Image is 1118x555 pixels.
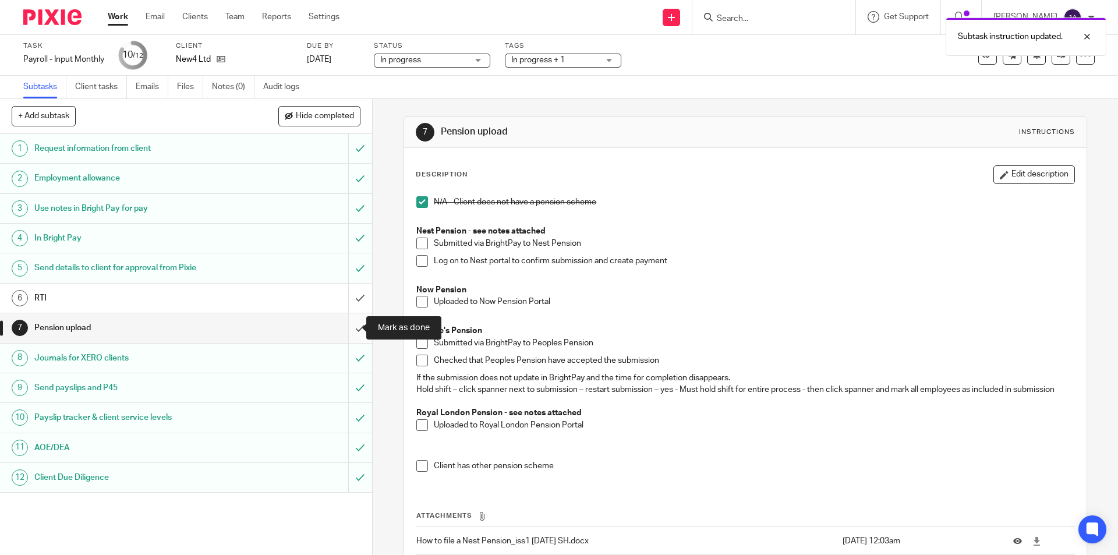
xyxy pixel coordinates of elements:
h1: Client Due Diligence [34,469,236,486]
button: + Add subtask [12,106,76,126]
p: Hold shift – click spanner next to submission – restart submission – yes - Must hold shift for en... [416,384,1074,395]
h1: RTI [34,289,236,307]
div: 10 [12,409,28,426]
div: 4 [12,230,28,246]
span: In progress + 1 [511,56,565,64]
p: Uploaded to Now Pension Portal [434,296,1074,307]
button: Edit description [993,165,1075,184]
p: How to file a Nest Pension_iss1 [DATE] SH.docx [416,535,836,547]
a: Work [108,11,128,23]
a: Reports [262,11,291,23]
div: 12 [12,469,28,486]
p: N/A - Client does not have a pension scheme [434,196,1074,208]
div: 2 [12,171,28,187]
p: Submitted via BrightPay to Peoples Pension [434,337,1074,349]
div: 11 [12,440,28,456]
a: Files [177,76,203,98]
a: Settings [309,11,339,23]
a: Audit logs [263,76,308,98]
a: Emails [136,76,168,98]
h1: Send details to client for approval from Pixie [34,259,236,277]
a: Clients [182,11,208,23]
p: Log on to Nest portal to confirm submission and create payment [434,255,1074,267]
p: If the submission does not update in BrightPay and the time for completion disappears. [416,372,1074,384]
strong: Now Pension [416,286,466,294]
small: /12 [133,52,143,59]
h1: Employment allowance [34,169,236,187]
div: 7 [12,320,28,336]
strong: Royal London Pension - see notes attached [416,409,582,417]
p: Subtask instruction updated. [958,31,1063,43]
p: Checked that Peoples Pension have accepted the submission [434,355,1074,366]
div: 6 [12,290,28,306]
h1: Journals for XERO clients [34,349,236,367]
div: Instructions [1019,128,1075,137]
a: Email [146,11,165,23]
h1: Payslip tracker & client service levels [34,409,236,426]
span: Attachments [416,512,472,519]
a: Download [1032,535,1041,547]
span: Hide completed [296,112,354,121]
span: In progress [380,56,421,64]
a: Client tasks [75,76,127,98]
p: [DATE] 12:03am [843,535,996,547]
div: 5 [12,260,28,277]
label: Due by [307,41,359,51]
h1: In Bright Pay [34,229,236,247]
div: 10 [122,48,143,62]
strong: People's Pension [416,327,482,335]
h1: Pension upload [441,126,770,138]
div: 1 [12,140,28,157]
a: Team [225,11,245,23]
span: [DATE] [307,55,331,63]
a: Subtasks [23,76,66,98]
label: Task [23,41,104,51]
strong: Nest Pension - see notes attached [416,227,546,235]
p: New4 Ltd [176,54,211,65]
div: 9 [12,380,28,396]
div: Payroll - Input Monthly [23,54,104,65]
label: Tags [505,41,621,51]
h1: Send payslips and P45 [34,379,236,397]
button: Hide completed [278,106,360,126]
p: Client has other pension scheme [434,460,1074,472]
h1: Pension upload [34,319,236,337]
h1: AOE/DEA [34,439,236,457]
p: Submitted via BrightPay to Nest Pension [434,238,1074,249]
h1: Request information from client [34,140,236,157]
h1: Use notes in Bright Pay for pay [34,200,236,217]
img: Pixie [23,9,82,25]
p: Uploaded to Royal London Pension Portal [434,419,1074,431]
div: 3 [12,200,28,217]
label: Status [374,41,490,51]
img: svg%3E [1063,8,1082,27]
a: Notes (0) [212,76,254,98]
div: 7 [416,123,434,142]
div: 8 [12,350,28,366]
label: Client [176,41,292,51]
p: Description [416,170,468,179]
